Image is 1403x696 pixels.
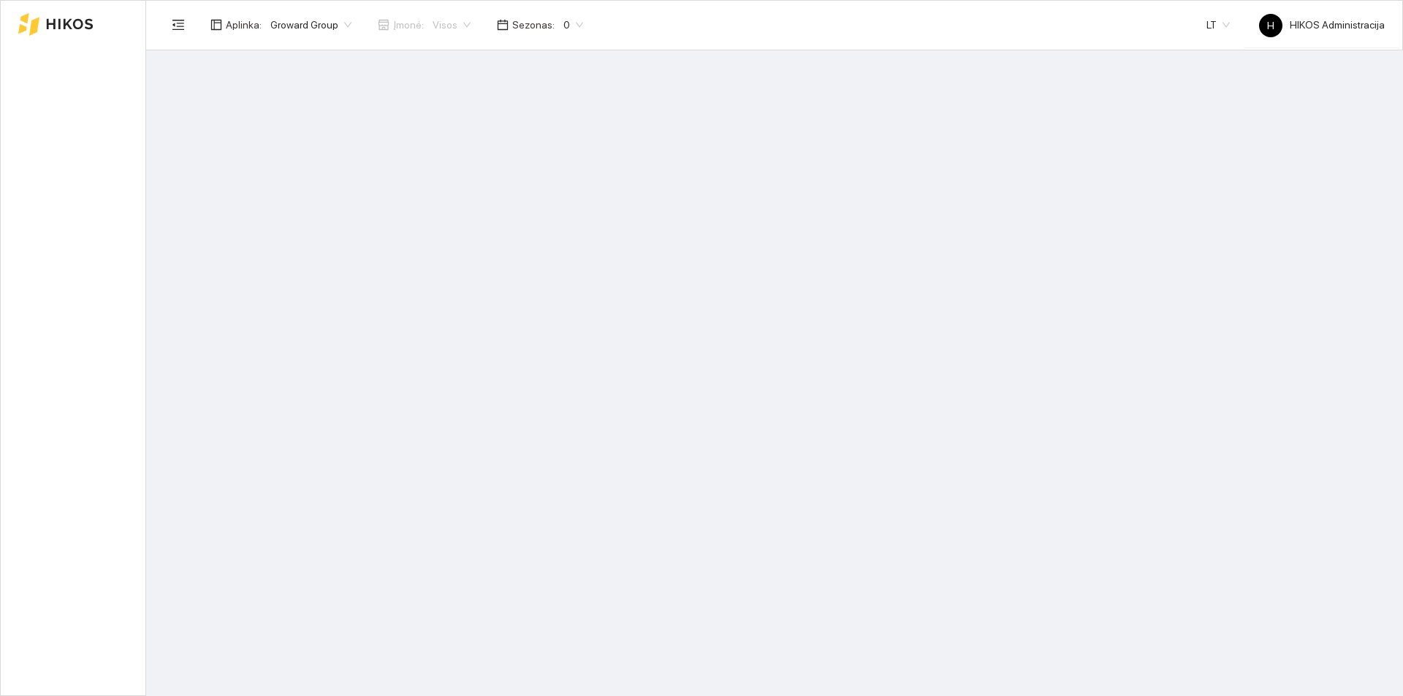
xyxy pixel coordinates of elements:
button: menu-fold [164,10,193,39]
span: 0 [563,14,583,36]
span: H [1267,14,1274,37]
span: shop [378,19,389,31]
span: Sezonas : [512,17,555,33]
span: Įmonė : [393,17,424,33]
span: Aplinka : [226,17,262,33]
span: Visos [433,14,471,36]
span: Groward Group [270,14,351,36]
span: calendar [497,19,509,31]
span: menu-fold [172,18,185,31]
span: layout [210,19,222,31]
span: HIKOS Administracija [1259,19,1385,31]
span: LT [1206,14,1230,36]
